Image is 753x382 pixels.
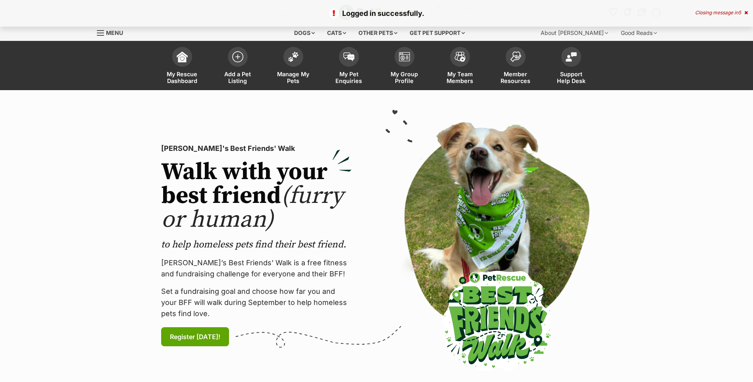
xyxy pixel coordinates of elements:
img: manage-my-pets-icon-02211641906a0b7f246fdf0571729dbe1e7629f14944591b6c1af311fb30b64b.svg [288,52,299,62]
a: Member Resources [488,43,543,90]
img: help-desk-icon-fdf02630f3aa405de69fd3d07c3f3aa587a6932b1a1747fa1d2bba05be0121f9.svg [566,52,577,62]
span: Add a Pet Listing [220,71,256,84]
a: My Team Members [432,43,488,90]
div: Cats [322,25,352,41]
div: About [PERSON_NAME] [535,25,614,41]
span: Register [DATE]! [170,332,220,341]
img: group-profile-icon-3fa3cf56718a62981997c0bc7e787c4b2cf8bcc04b72c1350f741eb67cf2f40e.svg [399,52,410,62]
p: [PERSON_NAME]’s Best Friends' Walk is a free fitness and fundraising challenge for everyone and t... [161,257,352,280]
h2: Walk with your best friend [161,160,352,232]
div: Dogs [289,25,320,41]
span: My Pet Enquiries [331,71,367,84]
div: Get pet support [404,25,470,41]
img: member-resources-icon-8e73f808a243e03378d46382f2149f9095a855e16c252ad45f914b54edf8863c.svg [510,51,521,62]
img: add-pet-listing-icon-0afa8454b4691262ce3f59096e99ab1cd57d4a30225e0717b998d2c9b9846f56.svg [232,51,243,62]
span: My Group Profile [387,71,422,84]
span: My Team Members [442,71,478,84]
img: team-members-icon-5396bd8760b3fe7c0b43da4ab00e1e3bb1a5d9ba89233759b79545d2d3fc5d0d.svg [454,52,466,62]
span: Member Resources [498,71,533,84]
a: Support Help Desk [543,43,599,90]
a: My Rescue Dashboard [154,43,210,90]
p: [PERSON_NAME]'s Best Friends' Walk [161,143,352,154]
a: My Pet Enquiries [321,43,377,90]
span: My Rescue Dashboard [164,71,200,84]
a: My Group Profile [377,43,432,90]
div: Other pets [353,25,403,41]
p: to help homeless pets find their best friend. [161,238,352,251]
a: Register [DATE]! [161,327,229,346]
p: Set a fundraising goal and choose how far you and your BFF will walk during September to help hom... [161,286,352,319]
span: Support Help Desk [553,71,589,84]
span: Manage My Pets [275,71,311,84]
a: Add a Pet Listing [210,43,266,90]
img: dashboard-icon-eb2f2d2d3e046f16d808141f083e7271f6b2e854fb5c12c21221c1fb7104beca.svg [177,51,188,62]
a: Menu [97,25,129,39]
img: pet-enquiries-icon-7e3ad2cf08bfb03b45e93fb7055b45f3efa6380592205ae92323e6603595dc1f.svg [343,52,354,61]
a: Manage My Pets [266,43,321,90]
span: Menu [106,29,123,36]
span: (furry or human) [161,181,343,235]
div: Good Reads [615,25,662,41]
